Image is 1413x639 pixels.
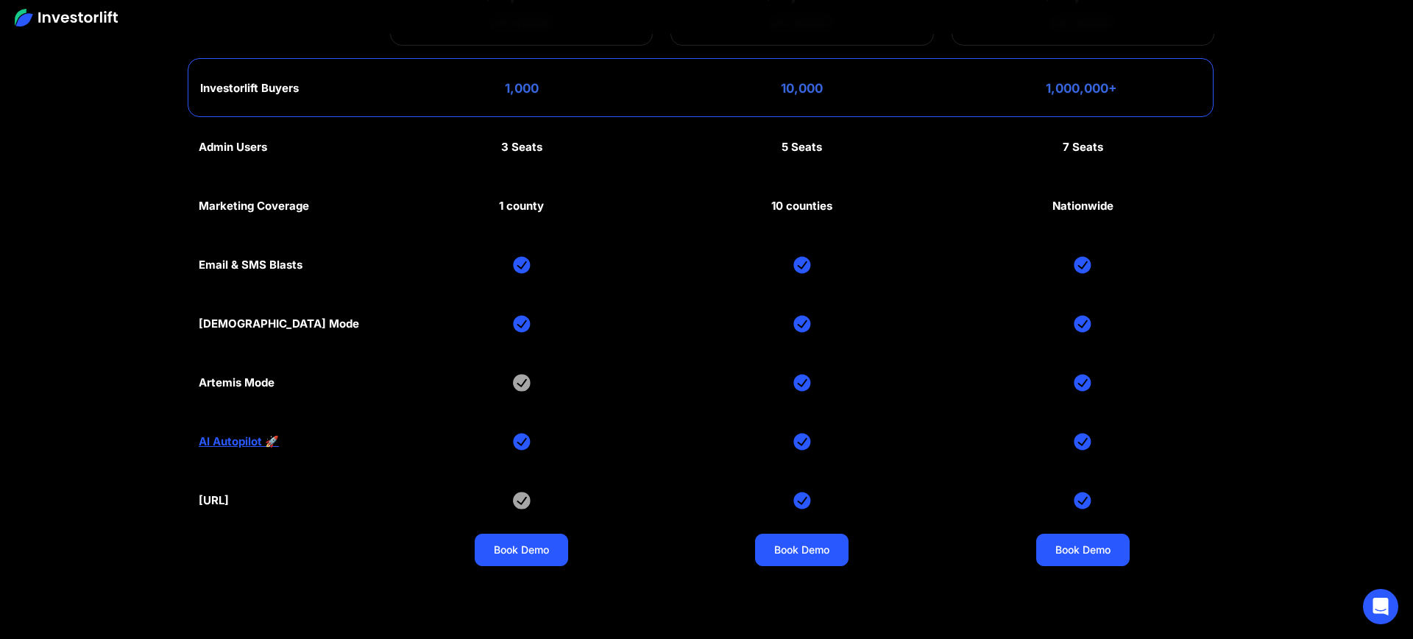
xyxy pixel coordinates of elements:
div: [URL] [199,494,229,507]
div: Artemis Mode [199,376,275,389]
a: AI Autopilot 🚀 [199,435,279,448]
div: Admin Users [199,141,267,154]
div: 1,000,000+ [1046,81,1117,96]
div: Email & SMS Blasts [199,258,302,272]
div: 10 counties [771,200,832,213]
div: [DEMOGRAPHIC_DATA] Mode [199,317,359,331]
div: 7 Seats [1063,141,1103,154]
div: Nationwide [1052,200,1113,213]
div: 5 Seats [782,141,822,154]
div: 1 county [499,200,544,213]
div: Investorlift Buyers [200,82,299,95]
div: 10,000 [781,81,823,96]
div: Marketing Coverage [199,200,309,213]
div: 3 Seats [501,141,542,154]
div: Open Intercom Messenger [1363,589,1398,624]
div: 1,000 [505,81,539,96]
a: Book Demo [1036,534,1130,566]
a: Book Demo [475,534,568,566]
a: Book Demo [755,534,849,566]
